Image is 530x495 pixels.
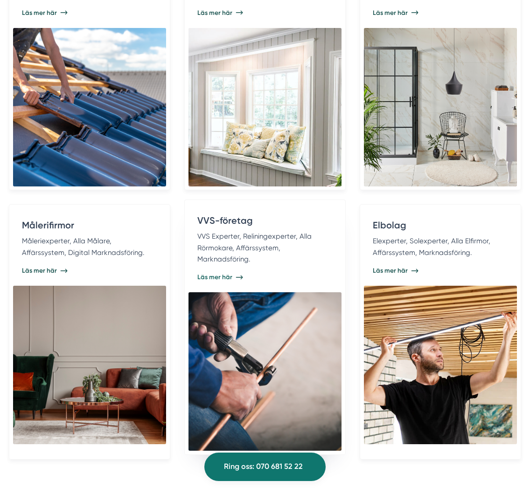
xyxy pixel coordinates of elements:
[364,28,517,186] img: Digital Marknadsföring till Badrumsföretag
[373,219,509,236] h4: Elbolag
[224,461,303,473] span: Ring oss: 070 681 52 22
[22,266,57,275] span: Läs mer här
[13,286,167,444] img: Digital Marknadsföring till Målerifirmor
[197,273,232,282] span: Läs mer här
[22,219,158,236] h4: Målerifirmor
[9,204,170,459] a: Målerifirmor Måleriexperter, Alla Målare, Affärssystem, Digital Marknadsföring. Läs mer här Digit...
[188,28,342,186] img: Digital Marknadsföring till Fönsterfirmor
[373,8,408,17] span: Läs mer här
[197,8,232,17] span: Läs mer här
[197,214,333,231] h4: VVS-företag
[204,453,326,481] a: Ring oss: 070 681 52 22
[364,286,517,444] img: Digital Marknadsföring till Elbolag
[22,235,158,258] p: Måleriexperter, Alla Målare, Affärssystem, Digital Marknadsföring.
[184,199,346,454] a: VVS-företag VVS Experter, Reliningexperter, Alla Rörmokare, Affärssystem, Marknadsföring. Läs mer...
[197,231,333,264] p: VVS Experter, Reliningexperter, Alla Rörmokare, Affärssystem, Marknadsföring.
[360,204,521,459] a: Elbolag Elexperter, Solexperter, Alla Elfirmor, Affärssystem, Marknadsföring. Läs mer här Digital...
[373,266,408,275] span: Läs mer här
[22,8,57,17] span: Läs mer här
[373,235,509,258] p: Elexperter, Solexperter, Alla Elfirmor, Affärssystem, Marknadsföring.
[13,28,167,186] img: Digital Marknadsföring till Takfirmor
[188,292,342,451] img: Digital Marknadsföring till VVS-företag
